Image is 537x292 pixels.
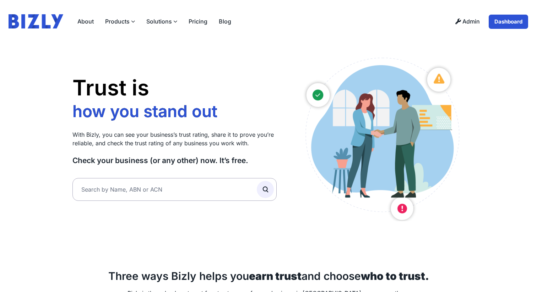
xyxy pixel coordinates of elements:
label: Solutions [141,14,183,28]
a: Blog [213,14,237,28]
label: Products [99,14,141,28]
h3: Check your business (or any other) now. It’s free. [72,156,277,165]
li: who you work with [72,113,221,133]
h2: Three ways Bizly helps you and choose [72,270,465,283]
a: Pricing [183,14,213,28]
img: Australian small business owners illustration [298,54,465,221]
a: Admin [450,14,486,29]
strong: earn trust [249,270,302,282]
strong: who to trust. [361,270,429,282]
li: how you stand out [72,92,221,113]
a: Dashboard [488,14,528,29]
img: bizly_logo.svg [9,14,63,28]
p: With Bizly, you can see your business’s trust rating, share it to prove you’re reliable, and chec... [72,130,277,147]
input: Search by Name, ABN or ACN [72,178,277,201]
span: Trust is [72,75,149,100]
a: About [72,14,99,28]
